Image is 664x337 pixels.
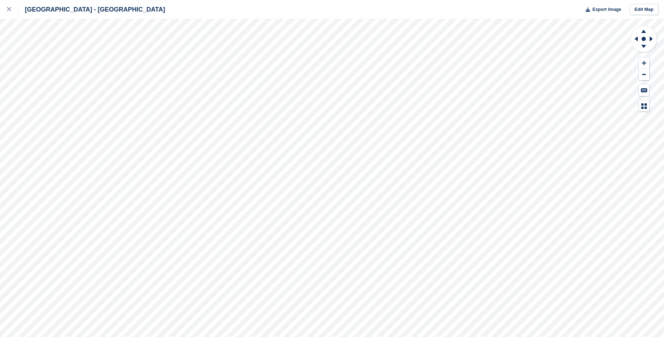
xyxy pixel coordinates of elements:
button: Export Image [581,4,621,15]
button: Keyboard Shortcuts [639,84,649,96]
button: Map Legend [639,100,649,112]
button: Zoom Out [639,69,649,81]
span: Export Image [592,6,621,13]
button: Zoom In [639,57,649,69]
div: [GEOGRAPHIC_DATA] - [GEOGRAPHIC_DATA] [19,5,165,14]
a: Edit Map [630,4,658,15]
